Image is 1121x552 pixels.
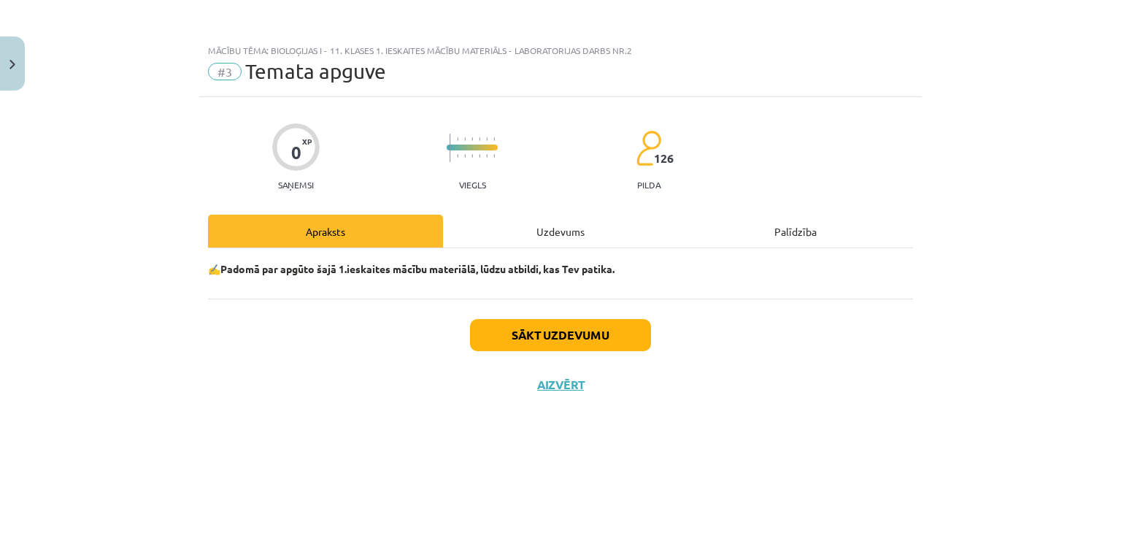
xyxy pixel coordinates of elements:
[457,154,458,158] img: icon-short-line-57e1e144782c952c97e751825c79c345078a6d821885a25fce030b3d8c18986b.svg
[459,180,486,190] p: Viegls
[302,137,312,145] span: XP
[471,137,473,141] img: icon-short-line-57e1e144782c952c97e751825c79c345078a6d821885a25fce030b3d8c18986b.svg
[291,142,301,163] div: 0
[208,45,913,55] div: Mācību tēma: Bioloģijas i - 11. klases 1. ieskaites mācību materiāls - laboratorijas darbs nr.2
[471,154,473,158] img: icon-short-line-57e1e144782c952c97e751825c79c345078a6d821885a25fce030b3d8c18986b.svg
[533,377,588,392] button: Aizvērt
[443,215,678,248] div: Uzdevums
[9,60,15,69] img: icon-close-lesson-0947bae3869378f0d4975bcd49f059093ad1ed9edebbc8119c70593378902aed.svg
[245,59,386,83] span: Temata apguve
[464,137,466,141] img: icon-short-line-57e1e144782c952c97e751825c79c345078a6d821885a25fce030b3d8c18986b.svg
[450,134,451,162] img: icon-long-line-d9ea69661e0d244f92f715978eff75569469978d946b2353a9bb055b3ed8787d.svg
[678,215,913,248] div: Palīdzība
[208,215,443,248] div: Apraksts
[654,152,674,165] span: 126
[457,137,458,141] img: icon-short-line-57e1e144782c952c97e751825c79c345078a6d821885a25fce030b3d8c18986b.svg
[479,137,480,141] img: icon-short-line-57e1e144782c952c97e751825c79c345078a6d821885a25fce030b3d8c18986b.svg
[464,154,466,158] img: icon-short-line-57e1e144782c952c97e751825c79c345078a6d821885a25fce030b3d8c18986b.svg
[479,154,480,158] img: icon-short-line-57e1e144782c952c97e751825c79c345078a6d821885a25fce030b3d8c18986b.svg
[208,262,615,275] strong: ✍️Padomā par apgūto šajā 1.ieskaites mācību materiālā, lūdzu atbildi, kas Tev patika.
[486,154,488,158] img: icon-short-line-57e1e144782c952c97e751825c79c345078a6d821885a25fce030b3d8c18986b.svg
[272,180,320,190] p: Saņemsi
[486,137,488,141] img: icon-short-line-57e1e144782c952c97e751825c79c345078a6d821885a25fce030b3d8c18986b.svg
[470,319,651,351] button: Sākt uzdevumu
[493,154,495,158] img: icon-short-line-57e1e144782c952c97e751825c79c345078a6d821885a25fce030b3d8c18986b.svg
[637,180,660,190] p: pilda
[636,130,661,166] img: students-c634bb4e5e11cddfef0936a35e636f08e4e9abd3cc4e673bd6f9a4125e45ecb1.svg
[493,137,495,141] img: icon-short-line-57e1e144782c952c97e751825c79c345078a6d821885a25fce030b3d8c18986b.svg
[208,63,242,80] span: #3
